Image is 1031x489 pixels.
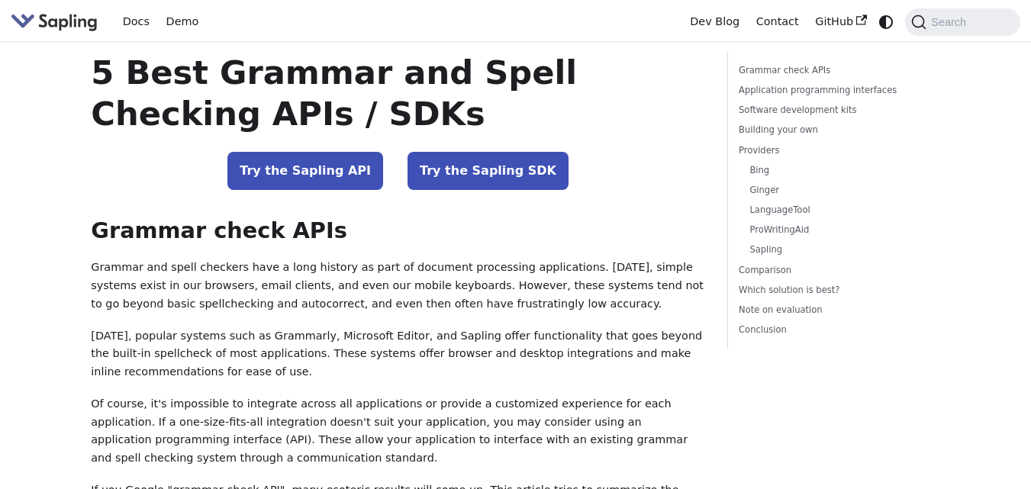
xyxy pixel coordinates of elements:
a: Bing [749,163,906,178]
a: Contact [748,10,807,34]
a: LanguageTool [749,203,906,217]
a: Conclusion [739,323,911,337]
a: Application programming interfaces [739,83,911,98]
a: Note on evaluation [739,303,911,317]
p: Grammar and spell checkers have a long history as part of document processing applications. [DATE... [91,259,705,313]
a: Demo [158,10,207,34]
a: ProWritingAid [749,223,906,237]
a: Which solution is best? [739,283,911,298]
button: Switch between dark and light mode (currently system mode) [875,11,897,33]
a: Ginger [749,183,906,198]
a: GitHub [807,10,875,34]
a: Comparison [739,263,911,278]
a: Sapling [749,243,906,257]
a: Software development kits [739,103,911,117]
a: Try the Sapling SDK [408,152,569,190]
a: Docs [114,10,158,34]
a: Building your own [739,123,911,137]
button: Search (Command+K) [905,8,1020,36]
a: Try the Sapling API [227,152,383,190]
a: Dev Blog [681,10,747,34]
p: Of course, it's impossible to integrate across all applications or provide a customized experienc... [91,395,705,468]
img: Sapling.ai [11,11,98,33]
a: Providers [739,143,911,158]
p: [DATE], popular systems such as Grammarly, Microsoft Editor, and Sapling offer functionality that... [91,327,705,381]
h2: Grammar check APIs [91,217,705,245]
h1: 5 Best Grammar and Spell Checking APIs / SDKs [91,52,705,134]
span: Search [926,16,975,28]
a: Grammar check APIs [739,63,911,78]
a: Sapling.aiSapling.ai [11,11,103,33]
